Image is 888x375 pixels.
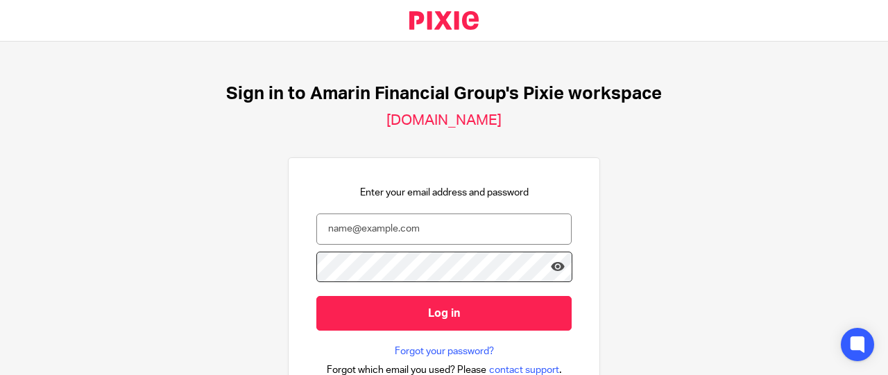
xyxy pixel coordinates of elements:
[316,213,572,245] input: name@example.com
[395,345,494,358] a: Forgot your password?
[316,296,572,330] input: Log in
[360,186,529,200] p: Enter your email address and password
[386,112,502,130] h2: [DOMAIN_NAME]
[226,83,662,105] h1: Sign in to Amarin Financial Group's Pixie workspace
